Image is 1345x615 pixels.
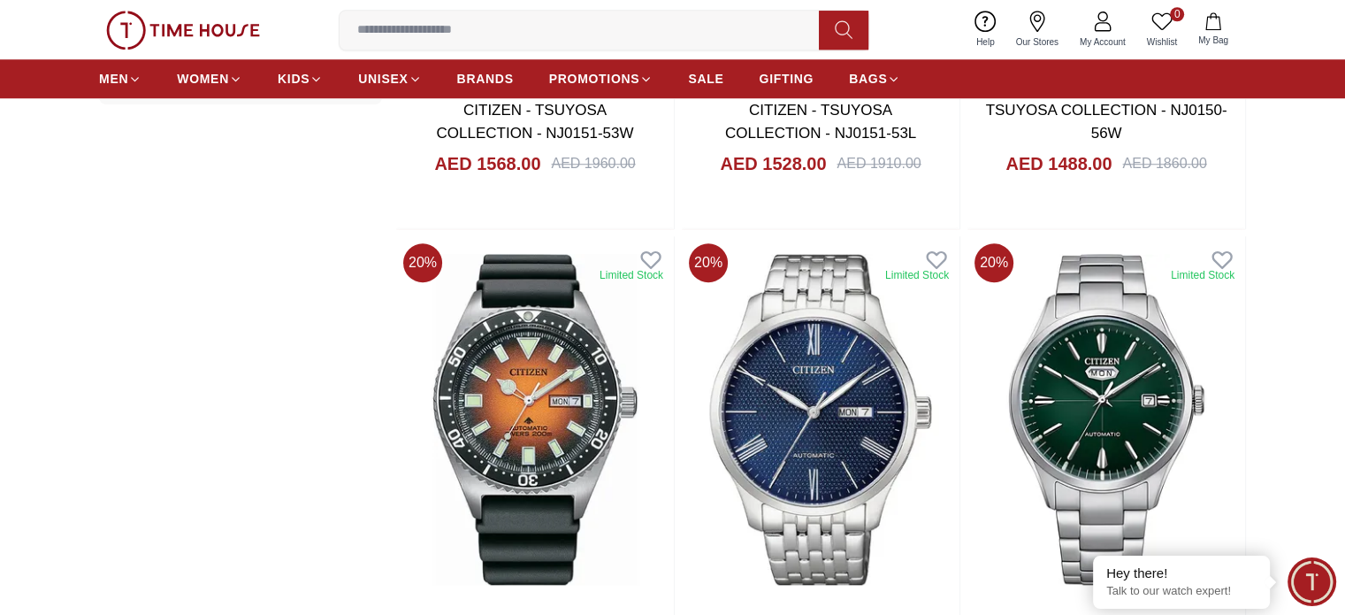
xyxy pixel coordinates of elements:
h4: AED 1488.00 [1005,151,1112,176]
span: BRANDS [457,70,514,88]
div: AED 1910.00 [837,153,921,174]
a: 0Wishlist [1136,7,1188,52]
a: Our Stores [1005,7,1069,52]
span: SALE [688,70,723,88]
img: ... [106,11,260,50]
img: CITIZEN Mechanical Men - NH8391-51X [967,236,1245,602]
span: Help [969,35,1002,49]
a: WOMEN [177,63,242,95]
span: My Account [1073,35,1133,49]
div: Limited Stock [1171,268,1234,282]
div: Chat Widget [1288,557,1336,606]
span: PROMOTIONS [549,70,640,88]
div: Limited Stock [600,268,663,282]
button: My Bag [1188,9,1239,50]
h4: AED 1528.00 [720,151,826,176]
div: AED 1960.00 [551,153,635,174]
a: CITIZEN - TSUYOSA COLLECTION - NJ0151-53W [437,102,634,142]
span: BAGS [849,70,887,88]
span: 20 % [403,243,442,282]
a: CITIZEN - TSUYOSA COLLECTION - NJ0151-53L [725,102,916,142]
span: MEN [99,70,128,88]
span: 20 % [689,243,728,282]
a: BAGS [849,63,900,95]
span: GIFTING [759,70,814,88]
span: Our Stores [1009,35,1066,49]
a: UNISEX [358,63,421,95]
a: SALE [688,63,723,95]
span: Wishlist [1140,35,1184,49]
span: UNISEX [358,70,408,88]
a: TSUYOSA COLLECTION - NJ0150-56W [985,102,1227,142]
p: Talk to our watch expert! [1106,584,1257,599]
img: CITIZEN MECHANICAL DAY & DATE - NH8350-59L [682,236,959,602]
span: WOMEN [177,70,229,88]
span: 0 [1170,7,1184,21]
img: CITIZEN - PROMASTER MARINE - NY0120-01Z [396,236,674,602]
span: My Bag [1191,34,1235,47]
a: BRANDS [457,63,514,95]
a: MEN [99,63,141,95]
h4: AED 1568.00 [434,151,540,176]
div: AED 1860.00 [1122,153,1206,174]
div: Hey there! [1106,565,1257,582]
a: PROMOTIONS [549,63,653,95]
span: KIDS [278,70,310,88]
a: KIDS [278,63,323,95]
div: Limited Stock [885,268,949,282]
a: Help [966,7,1005,52]
a: GIFTING [759,63,814,95]
span: 20 % [974,243,1013,282]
